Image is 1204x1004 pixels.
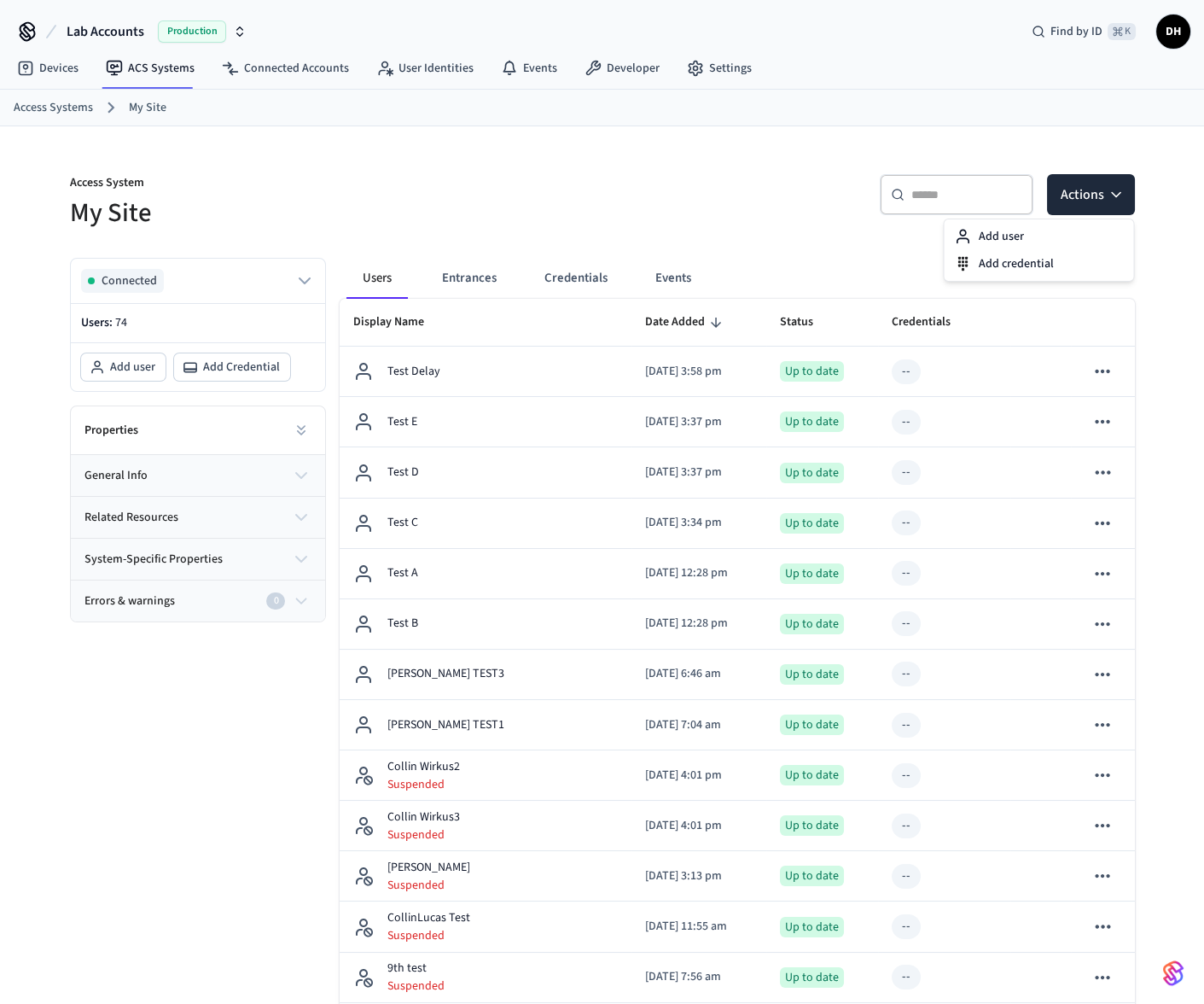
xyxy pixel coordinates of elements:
span: Display Name [353,309,446,336]
div: Up to date [780,614,844,634]
div: 0 [266,592,285,610]
p: CollinLucas Test [387,909,470,927]
p: Test C [387,514,418,532]
p: [DATE] 11:55 am [645,918,753,936]
button: Events [642,258,705,299]
div: -- [902,716,910,734]
h5: My Site [70,196,592,231]
p: [PERSON_NAME] TEST1 [387,716,504,734]
button: Users [346,258,408,299]
img: SeamLogoGradient.69752ec5.svg [1163,960,1184,987]
span: 74 [115,314,127,331]
div: Up to date [780,361,844,382]
span: system-specific properties [84,551,223,569]
p: [DATE] 3:58 pm [645,363,753,381]
div: Up to date [780,563,844,584]
p: [DATE] 6:46 am [645,665,753,683]
p: Suspended [387,877,470,894]
div: Up to date [780,412,844,432]
div: -- [902,564,910,582]
p: [DATE] 3:13 pm [645,867,753,885]
h2: Properties [84,422,138,439]
p: [DATE] 12:28 pm [645,564,753,582]
div: Up to date [780,765,844,785]
span: Status [780,309,835,336]
div: Up to date [780,715,844,735]
div: Up to date [780,513,844,534]
span: Connected [102,272,157,289]
a: Events [487,53,571,84]
span: Production [158,20,226,43]
p: Test D [387,464,419,482]
p: [DATE] 3:34 pm [645,514,753,532]
div: -- [902,363,910,381]
a: Settings [673,53,765,84]
a: Developer [571,53,673,84]
span: Add Credential [203,359,280,376]
div: Up to date [780,664,844,685]
p: Collin Wirkus2 [387,758,460,776]
p: Users: [81,314,315,332]
span: ⌘ K [1108,23,1136,40]
div: Up to date [780,967,844,988]
button: Entrances [428,258,510,299]
p: [DATE] 7:56 am [645,968,753,986]
p: 9th test [387,960,445,978]
a: Access Systems [14,99,93,117]
span: Find by ID [1050,23,1102,40]
div: -- [902,968,910,986]
p: Test E [387,413,417,431]
div: -- [902,464,910,482]
div: -- [902,867,910,885]
p: Test Delay [387,363,440,381]
p: [PERSON_NAME] [387,859,470,877]
a: Devices [3,53,92,84]
p: Test A [387,564,418,582]
div: Add credential [947,250,1130,277]
p: Collin Wirkus3 [387,808,460,826]
div: -- [902,918,910,936]
div: Actions [943,219,1134,282]
div: -- [902,817,910,835]
span: general info [84,467,148,485]
div: -- [902,413,910,431]
a: ACS Systems [92,53,208,84]
p: Suspended [387,927,470,944]
button: Credentials [531,258,621,299]
p: Suspended [387,978,445,995]
div: Add user [947,223,1130,250]
span: Errors & warnings [84,592,175,610]
div: Up to date [780,815,844,836]
button: Actions [1047,174,1135,215]
div: -- [902,514,910,532]
span: related resources [84,509,178,527]
p: [DATE] 3:37 pm [645,464,753,482]
p: [DATE] 4:01 pm [645,817,753,835]
p: Suspended [387,826,460,843]
span: DH [1158,16,1189,47]
div: -- [902,615,910,633]
a: User Identities [363,53,487,84]
div: -- [902,767,910,785]
a: Connected Accounts [208,53,363,84]
a: My Site [129,99,166,117]
p: Test B [387,615,418,633]
p: Access System [70,174,592,196]
div: Up to date [780,866,844,886]
p: [DATE] 12:28 pm [645,615,753,633]
p: [PERSON_NAME] TEST3 [387,665,504,683]
p: Suspended [387,776,460,793]
div: -- [902,665,910,683]
p: [DATE] 4:01 pm [645,767,753,785]
div: Up to date [780,917,844,937]
p: [DATE] 3:37 pm [645,413,753,431]
span: Credentials [892,309,973,336]
span: Date Added [645,309,727,336]
span: Lab Accounts [67,21,144,42]
span: Add user [110,359,155,376]
p: [DATE] 7:04 am [645,716,753,734]
div: Up to date [780,463,844,483]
